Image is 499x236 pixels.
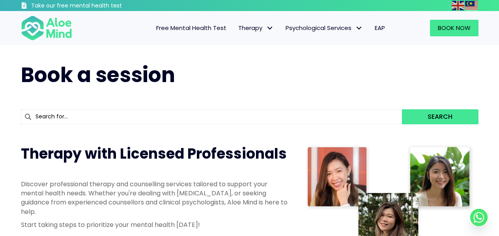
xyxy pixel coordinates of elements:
[465,1,478,10] img: ms
[280,20,369,36] a: Psychological ServicesPsychological Services: submenu
[31,2,164,10] h3: Take our free mental health test
[21,60,175,89] span: Book a session
[470,209,488,226] a: Whatsapp
[82,20,391,36] nav: Menu
[452,1,465,10] a: English
[232,20,280,36] a: TherapyTherapy: submenu
[21,144,287,164] span: Therapy with Licensed Professionals
[402,109,478,124] button: Search
[21,2,164,11] a: Take our free mental health test
[264,22,276,34] span: Therapy: submenu
[156,24,226,32] span: Free Mental Health Test
[21,109,402,124] input: Search for...
[430,20,478,36] a: Book Now
[21,15,72,41] img: Aloe mind Logo
[286,24,363,32] span: Psychological Services
[353,22,365,34] span: Psychological Services: submenu
[21,220,289,229] p: Start taking steps to prioritize your mental health [DATE]!
[438,24,471,32] span: Book Now
[452,1,464,10] img: en
[150,20,232,36] a: Free Mental Health Test
[375,24,385,32] span: EAP
[238,24,274,32] span: Therapy
[465,1,478,10] a: Malay
[21,180,289,216] p: Discover professional therapy and counselling services tailored to support your mental health nee...
[369,20,391,36] a: EAP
